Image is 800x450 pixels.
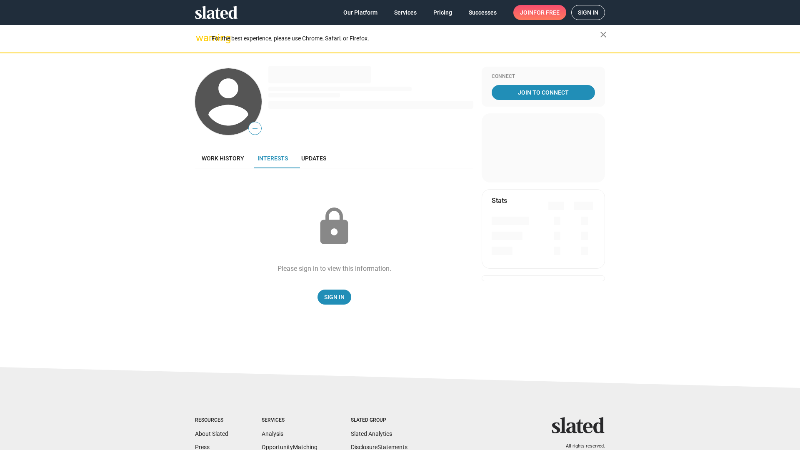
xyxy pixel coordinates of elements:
[427,5,459,20] a: Pricing
[196,33,206,43] mat-icon: warning
[462,5,503,20] a: Successes
[492,85,595,100] a: Join To Connect
[277,264,391,273] div: Please sign in to view this information.
[212,33,600,44] div: For the best experience, please use Chrome, Safari, or Firefox.
[571,5,605,20] a: Sign in
[343,5,377,20] span: Our Platform
[493,85,593,100] span: Join To Connect
[251,148,295,168] a: Interests
[492,196,507,205] mat-card-title: Stats
[492,73,595,80] div: Connect
[351,430,392,437] a: Slated Analytics
[520,5,560,20] span: Join
[317,290,351,305] a: Sign In
[195,148,251,168] a: Work history
[433,5,452,20] span: Pricing
[469,5,497,20] span: Successes
[257,155,288,162] span: Interests
[351,417,407,424] div: Slated Group
[195,430,228,437] a: About Slated
[313,206,355,247] mat-icon: lock
[337,5,384,20] a: Our Platform
[202,155,244,162] span: Work history
[513,5,566,20] a: Joinfor free
[598,30,608,40] mat-icon: close
[533,5,560,20] span: for free
[295,148,333,168] a: Updates
[195,417,228,424] div: Resources
[394,5,417,20] span: Services
[262,430,283,437] a: Analysis
[324,290,345,305] span: Sign In
[578,5,598,20] span: Sign in
[301,155,326,162] span: Updates
[262,417,317,424] div: Services
[387,5,423,20] a: Services
[249,123,261,134] span: —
